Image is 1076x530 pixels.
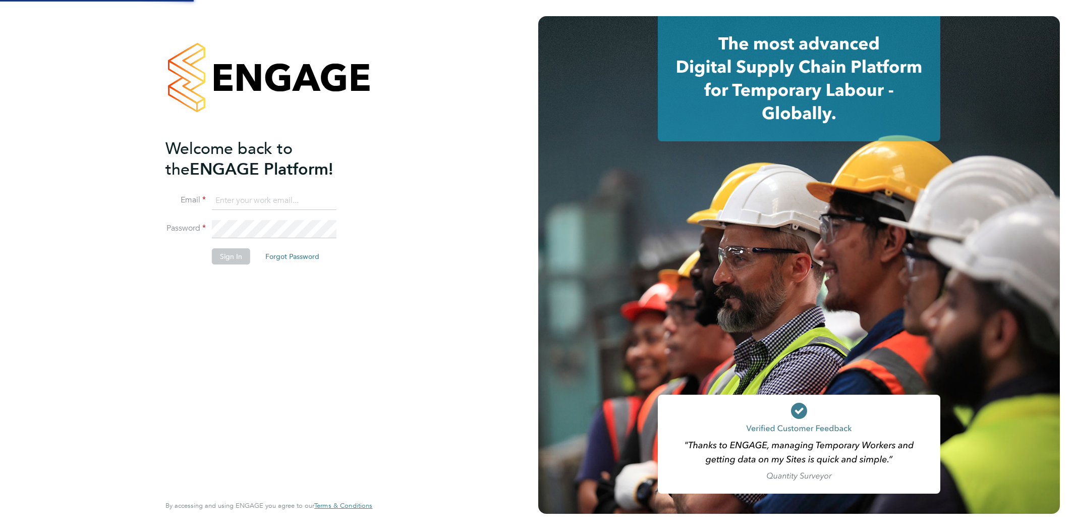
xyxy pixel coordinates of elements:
[165,223,206,234] label: Password
[257,248,327,264] button: Forgot Password
[212,248,250,264] button: Sign In
[165,501,372,510] span: By accessing and using ENGAGE you agree to our
[165,139,293,179] span: Welcome back to the
[212,192,336,210] input: Enter your work email...
[165,138,362,180] h2: ENGAGE Platform!
[314,502,372,510] a: Terms & Conditions
[165,195,206,205] label: Email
